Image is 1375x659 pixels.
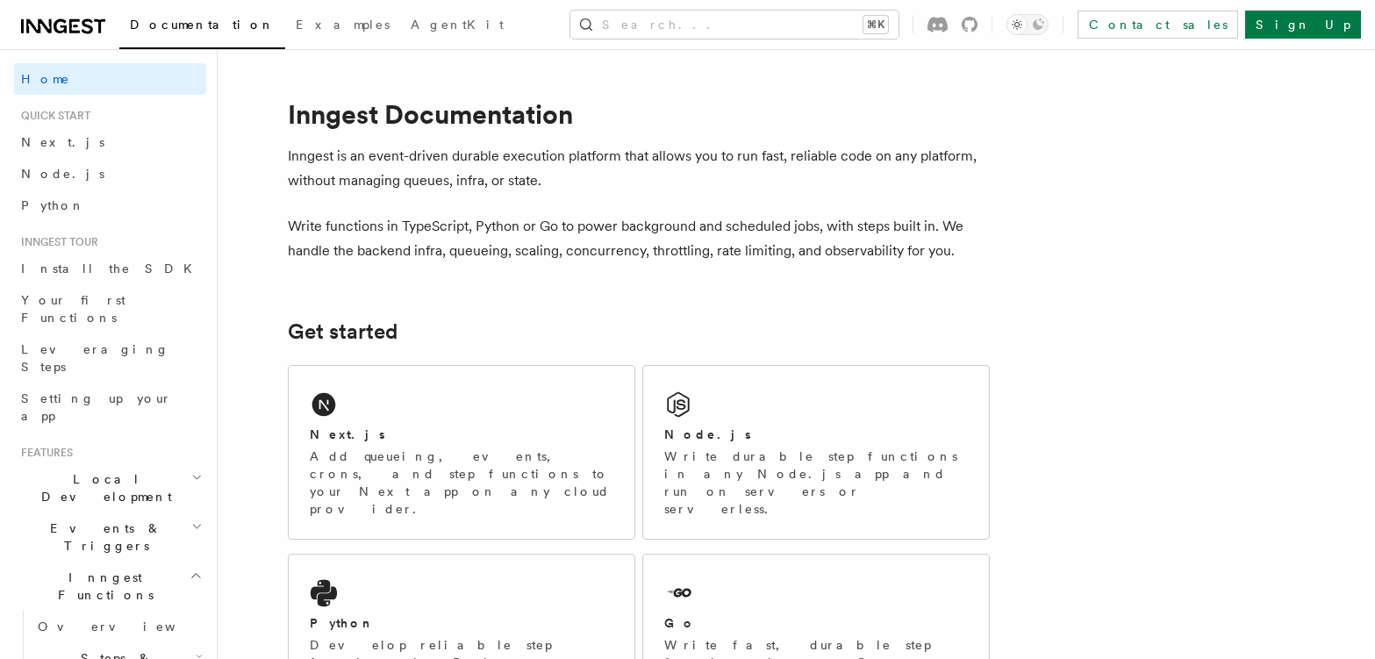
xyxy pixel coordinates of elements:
[38,620,218,634] span: Overview
[14,519,191,555] span: Events & Triggers
[21,70,70,88] span: Home
[1006,14,1049,35] button: Toggle dark mode
[570,11,899,39] button: Search...⌘K
[14,470,191,505] span: Local Development
[664,426,751,443] h2: Node.js
[400,5,514,47] a: AgentKit
[14,383,206,432] a: Setting up your app
[288,214,990,263] p: Write functions in TypeScript, Python or Go to power background and scheduled jobs, with steps bu...
[664,448,968,518] p: Write durable step functions in any Node.js app and run on servers or serverless.
[1078,11,1238,39] a: Contact sales
[14,463,206,512] button: Local Development
[288,144,990,193] p: Inngest is an event-driven durable execution platform that allows you to run fast, reliable code ...
[288,98,990,130] h1: Inngest Documentation
[863,16,888,33] kbd: ⌘K
[14,253,206,284] a: Install the SDK
[14,235,98,249] span: Inngest tour
[21,167,104,181] span: Node.js
[14,512,206,562] button: Events & Triggers
[288,365,635,540] a: Next.jsAdd queueing, events, crons, and step functions to your Next app on any cloud provider.
[310,426,385,443] h2: Next.js
[14,284,206,333] a: Your first Functions
[14,126,206,158] a: Next.js
[14,562,206,611] button: Inngest Functions
[285,5,400,47] a: Examples
[119,5,285,49] a: Documentation
[14,190,206,221] a: Python
[14,63,206,95] a: Home
[296,18,390,32] span: Examples
[31,611,206,642] a: Overview
[21,342,169,374] span: Leveraging Steps
[1245,11,1361,39] a: Sign Up
[411,18,504,32] span: AgentKit
[642,365,990,540] a: Node.jsWrite durable step functions in any Node.js app and run on servers or serverless.
[21,198,85,212] span: Python
[21,261,203,276] span: Install the SDK
[310,614,375,632] h2: Python
[21,293,125,325] span: Your first Functions
[288,319,397,344] a: Get started
[14,446,73,460] span: Features
[14,109,90,123] span: Quick start
[130,18,275,32] span: Documentation
[310,448,613,518] p: Add queueing, events, crons, and step functions to your Next app on any cloud provider.
[21,391,172,423] span: Setting up your app
[21,135,104,149] span: Next.js
[14,158,206,190] a: Node.js
[14,333,206,383] a: Leveraging Steps
[14,569,190,604] span: Inngest Functions
[664,614,696,632] h2: Go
